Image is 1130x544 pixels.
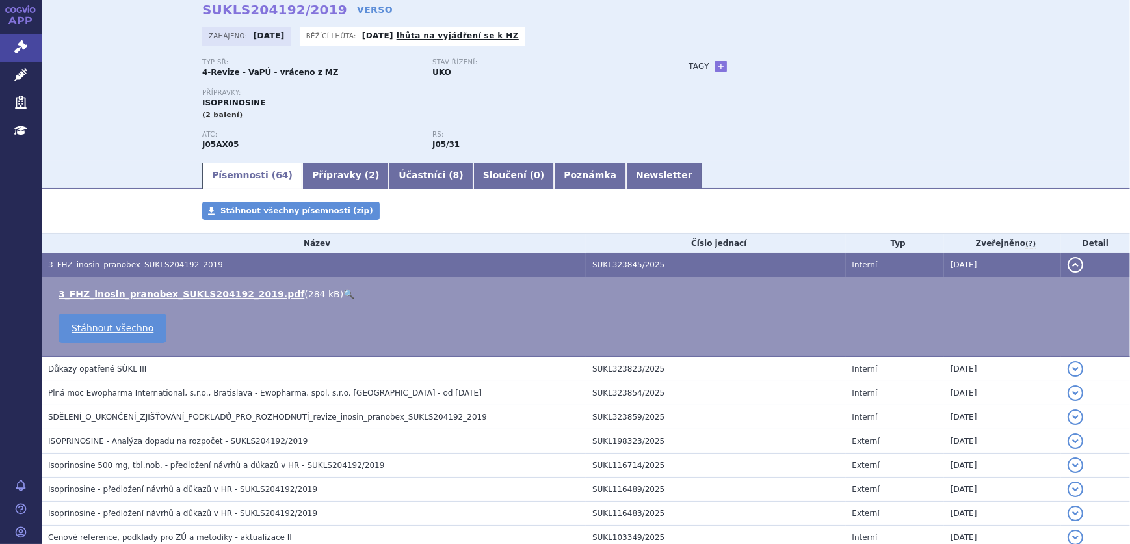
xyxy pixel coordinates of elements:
[48,413,487,422] span: SDĚLENÍ_O_UKONČENÍ_ZJIŠŤOVÁNÍ_PODKLADŮ_PRO_ROZHODNUTÍ_revize_inosin_pranobex_SUKLS204192_2019
[1068,361,1083,377] button: detail
[852,413,878,422] span: Interní
[202,202,380,220] a: Stáhnout všechny písemnosti (zip)
[432,59,650,66] p: Stav řízení:
[59,314,166,343] a: Stáhnout všechno
[1061,234,1130,253] th: Detail
[586,502,846,526] td: SUKL116483/2025
[202,2,347,18] strong: SUKLS204192/2019
[302,163,389,189] a: Přípravky (2)
[362,31,393,40] strong: [DATE]
[362,31,519,41] p: -
[276,170,288,180] span: 64
[715,61,727,72] a: +
[534,170,540,180] span: 0
[852,509,880,518] span: Externí
[473,163,554,189] a: Sloučení (0)
[846,234,944,253] th: Typ
[586,357,846,381] td: SUKL323823/2025
[852,437,880,446] span: Externí
[852,388,878,398] span: Interní
[944,357,1061,381] td: [DATE]
[586,381,846,405] td: SUKL323854/2025
[202,163,302,189] a: Písemnosti (64)
[944,502,1061,526] td: [DATE]
[852,533,878,542] span: Interní
[1068,457,1083,473] button: detail
[554,163,626,189] a: Poznámka
[202,89,663,97] p: Přípravky:
[1068,385,1083,401] button: detail
[1068,257,1083,273] button: detail
[432,140,460,149] strong: inosin pranobex (methisoprinol)
[202,59,419,66] p: Typ SŘ:
[432,131,650,139] p: RS:
[59,289,304,299] a: 3_FHZ_inosin_pranobex_SUKLS204192_2019.pdf
[944,429,1061,454] td: [DATE]
[48,437,308,446] span: ISOPRINOSINE - Analýza dopadu na rozpočet - SUKLS204192/2019
[42,234,586,253] th: Název
[944,253,1061,277] td: [DATE]
[1068,506,1083,521] button: detail
[202,98,265,107] span: ISOPRINOSINE
[689,59,709,74] h3: Tagy
[357,3,393,16] a: VERSO
[1068,409,1083,425] button: detail
[586,478,846,502] td: SUKL116489/2025
[254,31,285,40] strong: [DATE]
[202,131,419,139] p: ATC:
[202,68,339,77] strong: 4-Revize - VaPÚ - vráceno z MZ
[397,31,519,40] a: lhůta na vyjádření se k HZ
[1068,482,1083,497] button: detail
[48,260,223,269] span: 3_FHZ_inosin_pranobex_SUKLS204192_2019
[453,170,460,180] span: 8
[944,405,1061,429] td: [DATE]
[944,454,1061,478] td: [DATE]
[369,170,375,180] span: 2
[1025,239,1036,249] abbr: (?)
[209,31,250,41] span: Zahájeno:
[59,288,1117,301] li: ( )
[220,206,373,215] span: Stáhnout všechny písemnosti (zip)
[852,260,878,269] span: Interní
[48,388,482,398] span: Plná moc Ewopharma International, s.r.o., Bratislava - Ewopharma, spol. s.r.o. Praha - od 6.5.2025
[202,140,239,149] strong: INOSIN PRANOBEX
[306,31,359,41] span: Běžící lhůta:
[432,68,451,77] strong: UKO
[389,163,473,189] a: Účastníci (8)
[586,253,846,277] td: SUKL323845/2025
[202,111,243,119] span: (2 balení)
[1068,433,1083,449] button: detail
[48,509,317,518] span: Isoprinosine - předložení návrhů a důkazů v HR - SUKLS204192/2019
[944,381,1061,405] td: [DATE]
[343,289,354,299] a: 🔍
[48,461,384,470] span: Isoprinosine 500 mg, tbl.nob. - předložení návrhů a důkazů v HR - SUKLS204192/2019
[308,289,340,299] span: 284 kB
[586,454,846,478] td: SUKL116714/2025
[944,234,1061,253] th: Zveřejněno
[586,429,846,454] td: SUKL198323/2025
[852,461,880,470] span: Externí
[586,405,846,429] td: SUKL323859/2025
[944,478,1061,502] td: [DATE]
[48,485,317,494] span: Isoprinosine - předložení návrhů a důkazů v HR - SUKLS204192/2019
[852,485,880,494] span: Externí
[852,364,878,374] span: Interní
[626,163,702,189] a: Newsletter
[48,364,146,374] span: Důkazy opatřené SÚKL III
[48,533,292,542] span: Cenové reference, podklady pro ZÚ a metodiky - aktualizace II
[586,234,846,253] th: Číslo jednací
